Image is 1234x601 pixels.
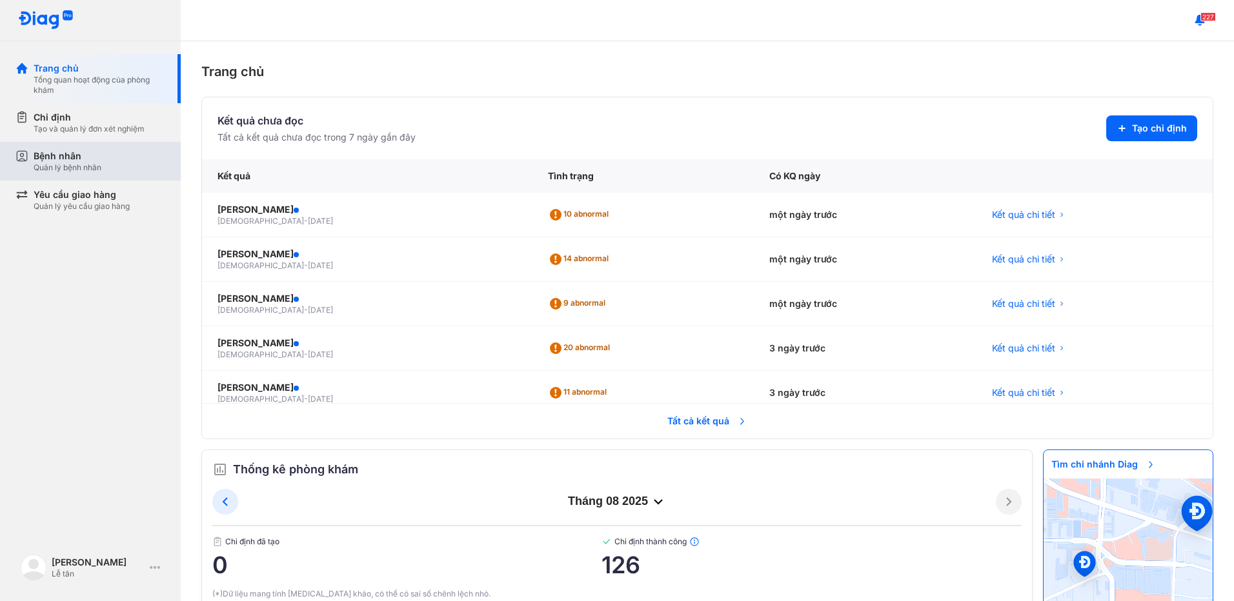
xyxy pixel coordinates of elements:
span: Tạo chỉ định [1132,122,1187,135]
span: [DATE] [308,305,333,315]
span: Chỉ định thành công [602,537,1022,547]
div: [PERSON_NAME] [52,556,145,569]
span: Kết quả chi tiết [992,253,1055,266]
span: [DEMOGRAPHIC_DATA] [217,394,304,404]
div: tháng 08 2025 [238,494,996,509]
img: info.7e716105.svg [689,537,700,547]
span: - [304,394,308,404]
div: Tổng quan hoạt động của phòng khám [34,75,165,95]
div: một ngày trước [754,237,976,282]
div: Bệnh nhân [34,150,101,163]
div: [PERSON_NAME] [217,203,517,216]
span: Chỉ định đã tạo [212,537,602,547]
div: Kết quả chưa đọc [217,113,416,128]
span: Tất cả kết quả [660,407,755,435]
div: Kết quả [202,159,532,193]
div: Tạo và quản lý đơn xét nghiệm [34,124,145,134]
img: document.50c4cfd0.svg [212,537,223,547]
div: Chỉ định [34,111,145,124]
div: một ngày trước [754,282,976,326]
div: Lễ tân [52,569,145,579]
div: [PERSON_NAME] [217,337,517,350]
button: Tạo chỉ định [1106,115,1197,141]
span: - [304,216,308,226]
span: 0 [212,552,602,578]
div: 9 abnormal [548,293,611,314]
div: (*)Dữ liệu mang tính [MEDICAL_DATA] khảo, có thể có sai số chênh lệch nhỏ. [212,588,1022,600]
div: 11 abnormal [548,382,612,403]
div: Có KQ ngày [754,159,976,193]
span: - [304,350,308,359]
img: logo [21,555,46,580]
div: 20 abnormal [548,338,615,359]
div: Trang chủ [201,62,1213,81]
div: 10 abnormal [548,204,614,225]
div: [PERSON_NAME] [217,381,517,394]
span: Tìm chi nhánh Diag [1044,450,1164,478]
span: 227 [1200,12,1216,21]
span: [DATE] [308,394,333,404]
span: 126 [602,552,1022,578]
div: 3 ngày trước [754,371,976,415]
div: Trang chủ [34,62,165,75]
span: [DATE] [308,261,333,270]
img: order.5a6da16c.svg [212,462,228,477]
span: [DATE] [308,216,333,226]
img: logo [18,10,74,30]
div: Tình trạng [532,159,754,193]
span: - [304,305,308,315]
div: Yêu cầu giao hàng [34,188,130,201]
span: [DEMOGRAPHIC_DATA] [217,261,304,270]
span: Thống kê phòng khám [233,460,358,478]
span: Kết quả chi tiết [992,297,1055,310]
div: Quản lý bệnh nhân [34,163,101,173]
div: Quản lý yêu cầu giao hàng [34,201,130,212]
div: Tất cả kết quả chưa đọc trong 7 ngày gần đây [217,131,416,144]
span: [DEMOGRAPHIC_DATA] [217,350,304,359]
div: một ngày trước [754,193,976,237]
span: Kết quả chi tiết [992,342,1055,355]
div: 3 ngày trước [754,326,976,371]
span: [DATE] [308,350,333,359]
span: - [304,261,308,270]
span: [DEMOGRAPHIC_DATA] [217,305,304,315]
img: checked-green.01cc79e0.svg [602,537,612,547]
div: [PERSON_NAME] [217,248,517,261]
div: 14 abnormal [548,249,614,270]
span: Kết quả chi tiết [992,386,1055,399]
span: [DEMOGRAPHIC_DATA] [217,216,304,226]
div: [PERSON_NAME] [217,292,517,305]
span: Kết quả chi tiết [992,208,1055,221]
